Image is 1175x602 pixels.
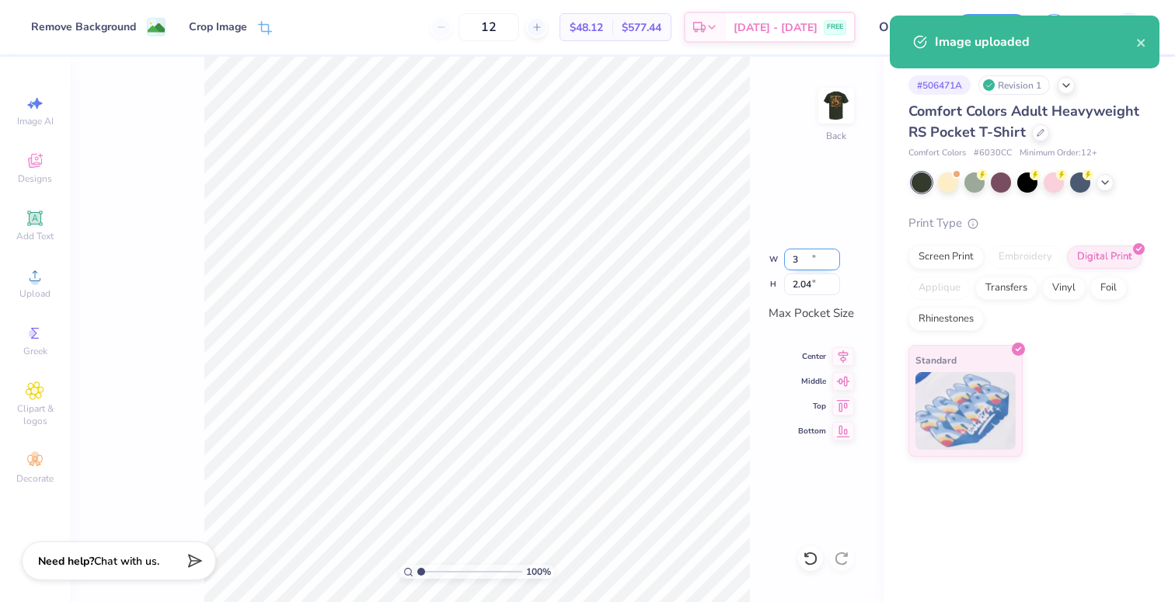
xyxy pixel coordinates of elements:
[31,19,136,35] div: Remove Background
[16,472,54,485] span: Decorate
[821,90,852,121] img: Back
[908,102,1139,141] span: Comfort Colors Adult Heavyweight RS Pocket T-Shirt
[935,33,1136,51] div: Image uploaded
[1067,245,1142,269] div: Digital Print
[458,13,519,41] input: – –
[16,230,54,242] span: Add Text
[23,345,47,357] span: Greek
[8,402,62,427] span: Clipart & logos
[798,401,826,412] span: Top
[988,245,1062,269] div: Embroidery
[908,214,1144,232] div: Print Type
[867,12,943,43] input: Untitled Design
[19,287,51,300] span: Upload
[189,19,247,35] div: Crop Image
[978,75,1050,95] div: Revision 1
[570,19,603,36] span: $48.12
[798,376,826,387] span: Middle
[526,565,551,579] span: 100 %
[908,277,971,300] div: Applique
[908,75,971,95] div: # 506471A
[1020,147,1097,160] span: Minimum Order: 12 +
[1090,277,1127,300] div: Foil
[38,554,94,569] strong: Need help?
[827,22,843,33] span: FREE
[974,147,1012,160] span: # 6030CC
[798,426,826,437] span: Bottom
[798,351,826,362] span: Center
[94,554,159,569] span: Chat with us.
[908,308,984,331] div: Rhinestones
[975,277,1037,300] div: Transfers
[18,172,52,185] span: Designs
[1136,33,1147,51] button: close
[1042,277,1086,300] div: Vinyl
[908,147,966,160] span: Comfort Colors
[826,129,846,143] div: Back
[908,245,984,269] div: Screen Print
[17,115,54,127] span: Image AI
[915,372,1016,450] img: Standard
[622,19,661,36] span: $577.44
[734,19,818,36] span: [DATE] - [DATE]
[915,352,957,368] span: Standard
